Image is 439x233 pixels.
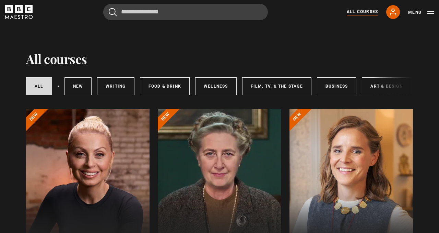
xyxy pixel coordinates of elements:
a: Wellness [195,77,237,95]
input: Search [103,4,268,20]
svg: BBC Maestro [5,5,33,19]
a: All Courses [347,9,378,15]
h1: All courses [26,52,87,66]
a: Business [317,77,357,95]
a: Art & Design [362,77,411,95]
button: Toggle navigation [408,9,434,16]
a: Film, TV, & The Stage [242,77,311,95]
button: Submit the search query [109,8,117,16]
a: Food & Drink [140,77,190,95]
a: Writing [97,77,134,95]
a: New [64,77,92,95]
a: All [26,77,52,95]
